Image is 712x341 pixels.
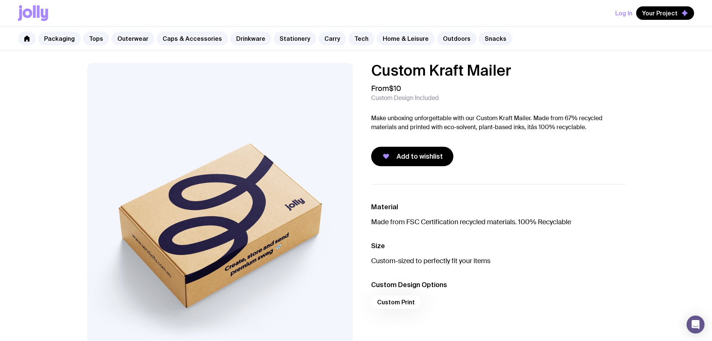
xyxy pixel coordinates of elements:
a: Stationery [274,32,316,45]
button: Add to wishlist [371,147,453,166]
a: Carry [318,32,346,45]
h3: Material [371,203,625,211]
p: Made from FSC Certification recycled materials. 100% Recyclable [371,217,625,226]
a: Tops [83,32,109,45]
a: Tech [348,32,375,45]
div: Open Intercom Messenger [687,316,705,334]
p: Make unboxing unforgettable with our Custom Kraft Mailer. Made from 67% recycled materials and pr... [371,114,625,132]
a: Caps & Accessories [157,32,228,45]
a: Drinkware [230,32,271,45]
h1: Custom Kraft Mailer [371,63,625,78]
button: Your Project [636,6,694,20]
a: Outerwear [111,32,154,45]
a: Outdoors [437,32,477,45]
span: $10 [389,83,401,93]
h3: Custom Design Options [371,280,625,289]
span: Custom Design Included [371,94,439,102]
button: Log In [615,6,632,20]
h3: Size [371,241,625,250]
p: Custom-sized to perfectly fit your items [371,256,625,265]
span: Your Project [642,9,678,17]
span: Add to wishlist [397,152,443,161]
span: From [371,84,401,93]
a: Packaging [38,32,81,45]
a: Snacks [479,32,512,45]
a: Home & Leisure [377,32,435,45]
